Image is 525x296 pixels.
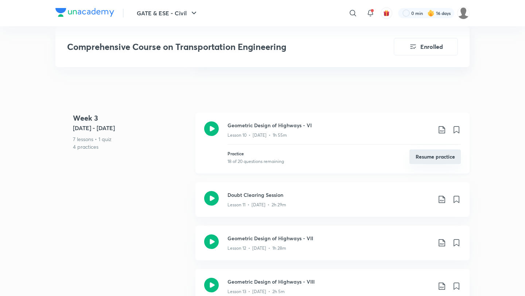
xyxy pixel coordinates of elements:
[195,226,470,269] a: Geometric Design of Highways - VIILesson 12 • [DATE] • 1h 28m
[409,149,461,164] button: Resume practice
[55,8,114,19] a: Company Logo
[132,6,203,20] button: GATE & ESE - Civil
[227,288,285,295] p: Lesson 13 • [DATE] • 2h 5m
[55,8,114,17] img: Company Logo
[227,191,432,199] h3: Doubt Clearing Session
[67,42,353,52] h3: Comprehensive Course on Transportation Engineering
[227,245,286,252] p: Lesson 12 • [DATE] • 1h 28m
[394,38,458,55] button: Enrolled
[227,278,432,285] h3: Geometric Design of Highways - VIII
[73,113,190,124] h4: Week 3
[457,7,470,19] img: Rahul KD
[427,9,435,17] img: streak
[227,121,432,129] h3: Geometric Design of Highways - VI
[227,158,284,165] div: 18 of 20 questions remaining
[227,132,287,139] p: Lesson 10 • [DATE] • 1h 55m
[227,202,286,208] p: Lesson 11 • [DATE] • 2h 29m
[73,143,190,151] p: 4 practices
[227,150,284,157] p: Practice
[383,10,390,16] img: avatar
[73,124,190,132] h5: [DATE] - [DATE]
[195,113,470,182] a: Geometric Design of Highways - VILesson 10 • [DATE] • 1h 55mPractice18 of 20 questions remainingR...
[381,7,392,19] button: avatar
[195,182,470,226] a: Doubt Clearing SessionLesson 11 • [DATE] • 2h 29m
[73,135,190,143] p: 7 lessons • 1 quiz
[227,234,432,242] h3: Geometric Design of Highways - VII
